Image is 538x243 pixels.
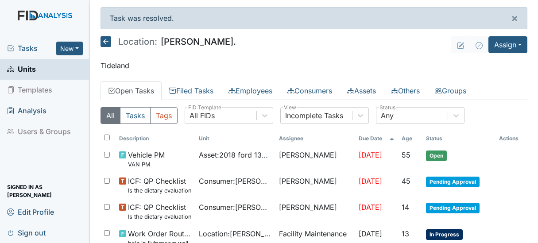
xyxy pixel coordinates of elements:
span: Analysis [7,104,46,118]
button: Assign [488,36,527,53]
span: Edit Profile [7,205,54,219]
span: 55 [402,150,410,159]
span: Pending Approval [426,177,480,187]
small: Is the dietary evaluation current? (document the date in the comment section) [128,186,192,195]
th: Toggle SortBy [422,131,495,146]
a: Open Tasks [101,81,162,100]
a: Tasks [7,43,56,54]
span: Location: [118,37,157,46]
span: Open [426,150,447,161]
span: 45 [402,177,410,185]
span: Consumer : [PERSON_NAME] [199,202,271,212]
a: Consumers [280,81,340,100]
small: VAN PM [128,160,165,169]
button: New [56,42,83,55]
span: [DATE] [359,203,382,212]
span: ICF: QP Checklist Is the dietary evaluation current? (document the date in the comment section) [128,176,192,195]
span: [DATE] [359,177,382,185]
span: ICF: QP Checklist Is the dietary evaluation current? (document the date in the comment section) [128,202,192,221]
th: Assignee [275,131,355,146]
td: [PERSON_NAME] [275,172,355,198]
span: Signed in as [PERSON_NAME] [7,184,83,198]
td: [PERSON_NAME] [275,146,355,172]
p: Tideland [101,60,528,71]
h5: [PERSON_NAME]. [101,36,236,47]
a: Filed Tasks [162,81,221,100]
a: Assets [340,81,383,100]
span: [DATE] [359,150,382,159]
span: [DATE] [359,229,382,238]
th: Toggle SortBy [398,131,422,146]
div: Type filter [101,107,178,124]
span: × [511,12,518,24]
a: Groups [427,81,474,100]
small: Is the dietary evaluation current? (document the date in the comment section) [128,212,192,221]
th: Toggle SortBy [195,131,275,146]
span: Pending Approval [426,203,480,213]
div: All FIDs [190,110,215,121]
span: 14 [402,203,409,212]
th: Toggle SortBy [116,131,195,146]
button: Tags [150,107,178,124]
th: Toggle SortBy [355,131,398,146]
a: Employees [221,81,280,100]
span: Vehicle PM VAN PM [128,150,165,169]
div: Any [381,110,394,121]
button: All [101,107,120,124]
span: Consumer : [PERSON_NAME] [199,176,271,186]
div: Task was resolved. [101,7,528,29]
td: [PERSON_NAME] [275,198,355,224]
th: Actions [495,131,527,146]
span: Sign out [7,226,46,239]
button: Tasks [120,107,151,124]
span: Location : [PERSON_NAME]. [199,228,271,239]
input: Toggle All Rows Selected [104,135,110,140]
div: Incomplete Tasks [285,110,343,121]
button: × [502,8,527,29]
span: 13 [402,229,409,238]
span: Units [7,62,36,76]
span: Asset : 2018 ford 13242 [199,150,271,160]
a: Others [383,81,427,100]
span: In Progress [426,229,463,240]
